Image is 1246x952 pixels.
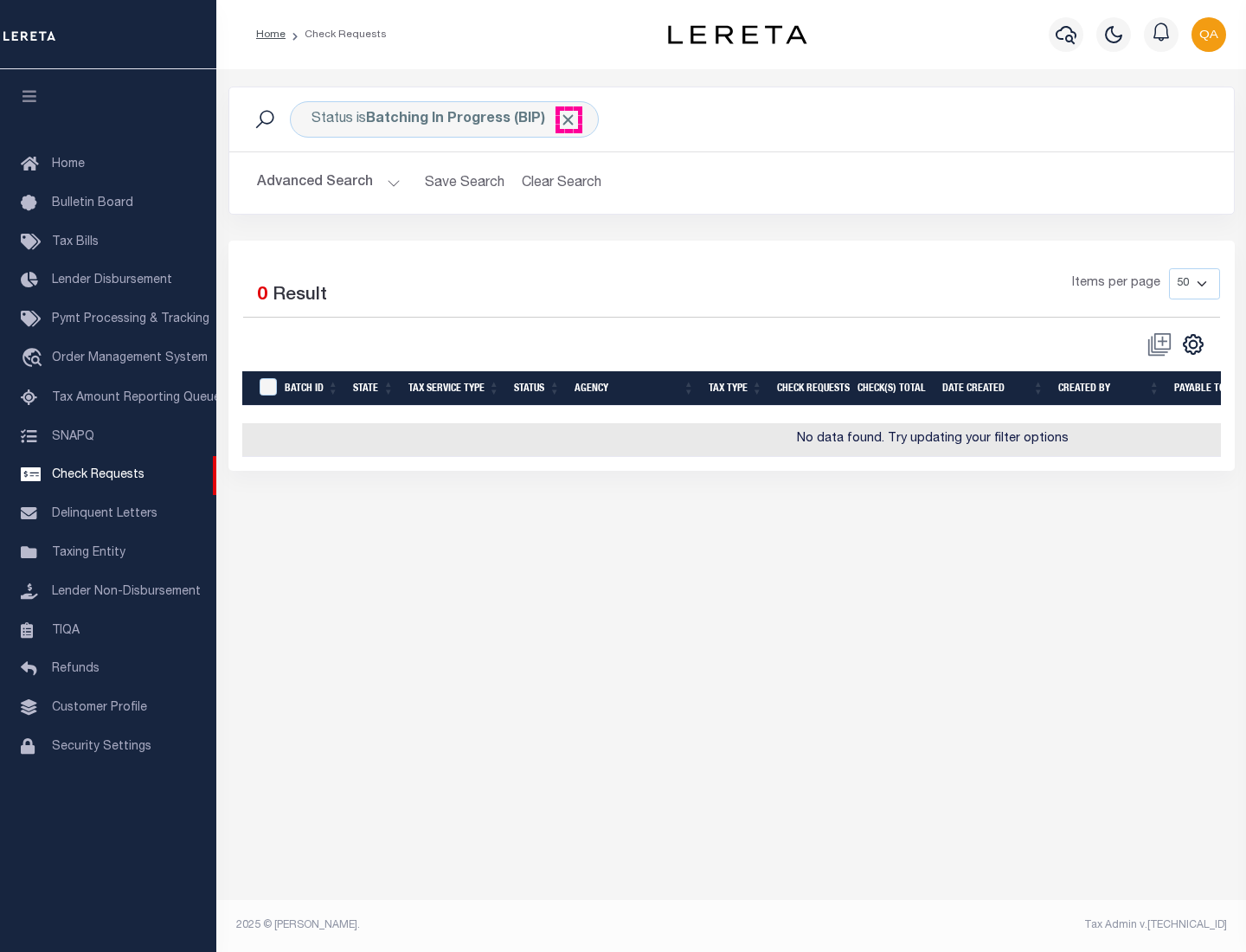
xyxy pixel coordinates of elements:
[21,348,48,370] i: travel_explore
[52,741,151,753] span: Security Settings
[1051,371,1167,407] th: Created By: activate to sort column ascending
[366,113,577,126] b: Batching In Progress (BIP)
[290,101,599,138] div: Status is
[668,25,806,44] img: logo-dark.svg
[52,547,125,559] span: Taxing Entity
[52,392,221,404] span: Tax Amount Reporting Queue
[851,371,935,407] th: Check(s) Total
[52,274,172,286] span: Lender Disbursement
[52,197,133,209] span: Bulletin Board
[52,352,208,364] span: Order Management System
[286,27,387,42] li: Check Requests
[52,313,209,325] span: Pymt Processing & Tracking
[346,371,401,407] th: State: activate to sort column ascending
[52,586,201,598] span: Lender Non-Disbursement
[278,371,346,407] th: Batch Id: activate to sort column ascending
[770,371,851,407] th: Check Requests
[568,371,702,407] th: Agency: activate to sort column ascending
[401,371,507,407] th: Tax Service Type: activate to sort column ascending
[507,371,568,407] th: Status: activate to sort column ascending
[935,371,1051,407] th: Date Created: activate to sort column ascending
[256,29,286,40] a: Home
[273,282,327,310] label: Result
[52,508,157,520] span: Delinquent Letters
[257,166,401,200] button: Advanced Search
[52,430,94,442] span: SNAPQ
[744,917,1227,933] div: Tax Admin v.[TECHNICAL_ID]
[1191,17,1226,52] img: svg+xml;base64,PHN2ZyB4bWxucz0iaHR0cDovL3d3dy53My5vcmcvMjAwMC9zdmciIHBvaW50ZXItZXZlbnRzPSJub25lIi...
[1072,274,1160,293] span: Items per page
[223,917,732,933] div: 2025 © [PERSON_NAME].
[702,371,770,407] th: Tax Type: activate to sort column ascending
[52,663,100,675] span: Refunds
[52,624,80,636] span: TIQA
[52,236,99,248] span: Tax Bills
[52,469,145,481] span: Check Requests
[52,702,147,714] span: Customer Profile
[515,166,609,200] button: Clear Search
[52,158,85,170] span: Home
[257,286,267,305] span: 0
[414,166,515,200] button: Save Search
[559,111,577,129] span: Click to Remove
